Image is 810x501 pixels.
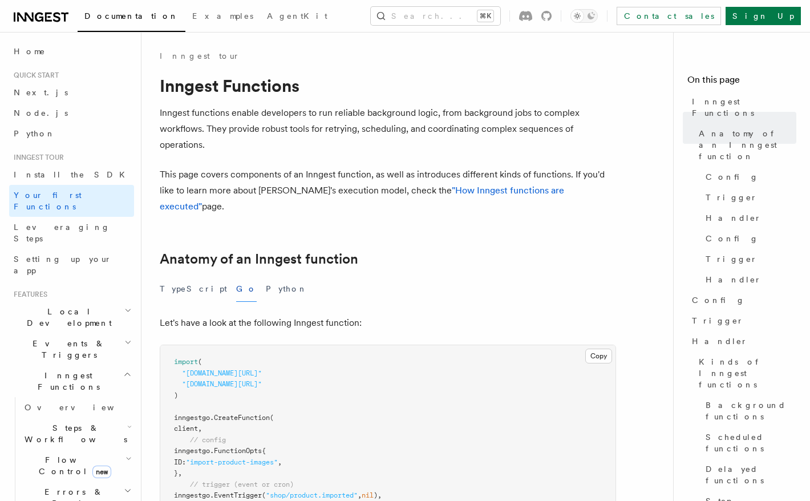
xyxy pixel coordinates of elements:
[174,425,202,433] span: client,
[84,11,179,21] span: Documentation
[182,369,262,377] span: "[DOMAIN_NAME][URL]"
[687,290,796,310] a: Config
[9,370,123,393] span: Inngest Functions
[236,276,257,302] button: Go
[358,491,362,499] span: ,
[585,349,612,363] button: Copy
[706,274,762,285] span: Handler
[9,249,134,281] a: Setting up your app
[160,50,240,62] a: Inngest tour
[14,170,132,179] span: Install the SDK
[699,128,796,162] span: Anatomy of an Inngest function
[706,233,759,244] span: Config
[14,46,46,57] span: Home
[706,431,796,454] span: Scheduled functions
[174,358,198,366] span: import
[190,436,226,444] span: // config
[694,351,796,395] a: Kinds of Inngest functions
[160,167,616,215] p: This page covers components of an Inngest function, as well as introduces different kinds of func...
[701,249,796,269] a: Trigger
[160,251,358,267] a: Anatomy of an Inngest function
[9,123,134,144] a: Python
[9,82,134,103] a: Next.js
[160,276,227,302] button: TypeScript
[214,414,270,422] span: CreateFunction
[20,450,134,482] button: Flow Controlnew
[278,458,282,466] span: ,
[20,454,125,477] span: Flow Control
[371,7,500,25] button: Search...⌘K
[185,3,260,31] a: Examples
[267,11,327,21] span: AgentKit
[701,208,796,228] a: Handler
[706,171,759,183] span: Config
[182,380,262,388] span: "[DOMAIN_NAME][URL]"
[20,422,127,445] span: Steps & Workflows
[174,469,182,477] span: },
[14,129,55,138] span: Python
[692,336,748,347] span: Handler
[14,108,68,118] span: Node.js
[701,459,796,491] a: Delayed functions
[160,75,616,96] h1: Inngest Functions
[214,491,262,499] span: EventTrigger
[266,491,358,499] span: "shop/product.imported"
[186,458,278,466] span: "import-product-images"
[477,10,493,22] kbd: ⌘K
[9,185,134,217] a: Your first Functions
[190,480,294,488] span: // trigger (event or cron)
[694,123,796,167] a: Anatomy of an Inngest function
[9,71,59,80] span: Quick start
[20,397,134,418] a: Overview
[20,418,134,450] button: Steps & Workflows
[9,306,124,329] span: Local Development
[9,365,134,397] button: Inngest Functions
[706,253,758,265] span: Trigger
[9,333,134,365] button: Events & Triggers
[687,310,796,331] a: Trigger
[174,447,266,455] span: inngestgo.FunctionOpts{
[701,187,796,208] a: Trigger
[192,11,253,21] span: Examples
[198,358,202,366] span: (
[687,73,796,91] h4: On this page
[706,463,796,486] span: Delayed functions
[14,223,110,243] span: Leveraging Steps
[570,9,598,23] button: Toggle dark mode
[9,301,134,333] button: Local Development
[374,491,382,499] span: ),
[262,491,266,499] span: (
[701,167,796,187] a: Config
[692,315,744,326] span: Trigger
[699,356,796,390] span: Kinds of Inngest functions
[14,254,112,275] span: Setting up your app
[692,294,745,306] span: Config
[174,491,214,499] span: inngestgo.
[14,191,82,211] span: Your first Functions
[9,153,64,162] span: Inngest tour
[706,212,762,224] span: Handler
[174,414,214,422] span: inngestgo.
[701,395,796,427] a: Background functions
[160,105,616,153] p: Inngest functions enable developers to run reliable background logic, from background jobs to com...
[260,3,334,31] a: AgentKit
[692,96,796,119] span: Inngest Functions
[174,458,186,466] span: ID:
[270,414,274,422] span: (
[9,338,124,361] span: Events & Triggers
[362,491,374,499] span: nil
[9,164,134,185] a: Install the SDK
[706,192,758,203] span: Trigger
[687,331,796,351] a: Handler
[25,403,142,412] span: Overview
[9,41,134,62] a: Home
[14,88,68,97] span: Next.js
[174,391,178,399] span: )
[701,228,796,249] a: Config
[701,269,796,290] a: Handler
[726,7,801,25] a: Sign Up
[9,217,134,249] a: Leveraging Steps
[701,427,796,459] a: Scheduled functions
[160,315,616,331] p: Let's have a look at the following Inngest function:
[617,7,721,25] a: Contact sales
